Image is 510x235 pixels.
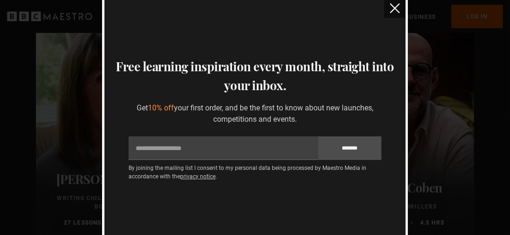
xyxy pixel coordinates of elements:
span: 10% off [148,103,174,112]
p: By joining the mailing list I consent to my personal data being processed by Maestro Media in acc... [129,164,381,181]
a: privacy notice [180,173,216,180]
p: Get your first order, and be the first to know about new launches, competitions and events. [129,102,381,125]
h3: Free learning inspiration every month, straight into your inbox. [116,57,394,95]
